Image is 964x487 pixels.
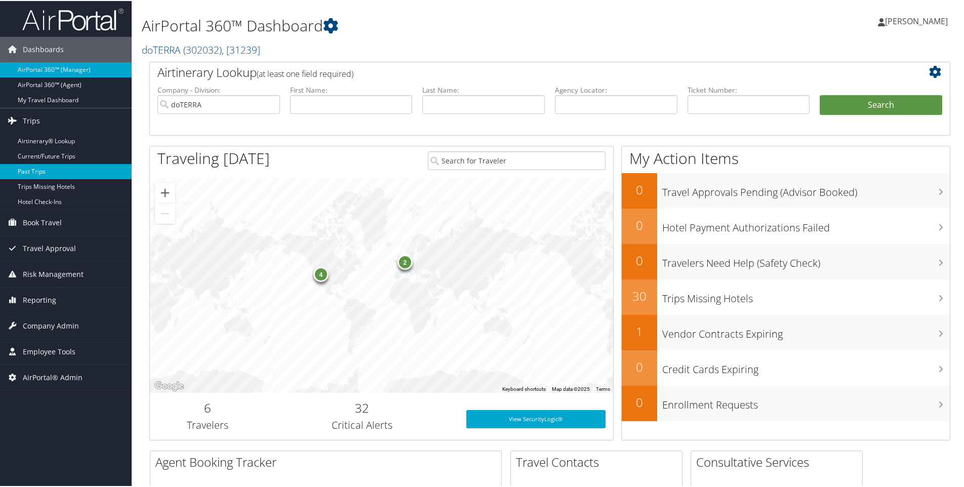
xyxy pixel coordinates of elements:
h3: Travel Approvals Pending (Advisor Booked) [662,179,950,198]
img: Google [152,379,186,392]
h2: 32 [273,398,451,416]
h2: Travel Contacts [516,453,682,470]
label: Agency Locator: [555,84,677,94]
span: Reporting [23,287,56,312]
span: Dashboards [23,36,64,61]
h1: AirPortal 360™ Dashboard [142,14,686,35]
a: 0Enrollment Requests [622,385,950,420]
h3: Travelers Need Help (Safety Check) [662,250,950,269]
span: [PERSON_NAME] [885,15,948,26]
span: (at least one field required) [257,67,353,78]
span: AirPortal® Admin [23,364,83,389]
button: Keyboard shortcuts [502,385,546,392]
h2: 30 [622,287,657,304]
a: Terms (opens in new tab) [596,385,610,391]
h2: 0 [622,393,657,410]
h3: Enrollment Requests [662,392,950,411]
h3: Hotel Payment Authorizations Failed [662,215,950,234]
div: 4 [313,266,329,281]
a: 30Trips Missing Hotels [622,278,950,314]
span: Travel Approval [23,235,76,260]
h3: Travelers [157,417,258,431]
h2: 1 [622,322,657,339]
a: 0Credit Cards Expiring [622,349,950,385]
h1: Traveling [DATE] [157,147,270,168]
a: 0Travel Approvals Pending (Advisor Booked) [622,172,950,208]
span: ( 302032 ) [183,42,222,56]
span: Risk Management [23,261,84,286]
button: Search [820,94,942,114]
h2: 0 [622,180,657,197]
label: Ticket Number: [688,84,810,94]
h3: Credit Cards Expiring [662,356,950,376]
span: Employee Tools [23,338,75,363]
h2: Airtinerary Lookup [157,63,875,80]
label: Last Name: [422,84,545,94]
h1: My Action Items [622,147,950,168]
img: airportal-logo.png [22,7,124,30]
a: 1Vendor Contracts Expiring [622,314,950,349]
label: Company - Division: [157,84,280,94]
h2: 0 [622,251,657,268]
a: View SecurityLogic® [466,409,606,427]
span: Map data ©2025 [552,385,590,391]
h2: 6 [157,398,258,416]
h2: Consultative Services [696,453,862,470]
button: Zoom out [155,202,175,223]
a: 0Hotel Payment Authorizations Failed [622,208,950,243]
input: Search for Traveler [428,150,606,169]
h3: Vendor Contracts Expiring [662,321,950,340]
span: Book Travel [23,209,62,234]
h3: Critical Alerts [273,417,451,431]
a: [PERSON_NAME] [878,5,958,35]
a: Open this area in Google Maps (opens a new window) [152,379,186,392]
h3: Trips Missing Hotels [662,286,950,305]
label: First Name: [290,84,413,94]
h2: 0 [622,216,657,233]
span: Trips [23,107,40,133]
h2: Agent Booking Tracker [155,453,501,470]
span: Company Admin [23,312,79,338]
button: Zoom in [155,182,175,202]
span: , [ 31239 ] [222,42,260,56]
a: doTERRA [142,42,260,56]
a: 0Travelers Need Help (Safety Check) [622,243,950,278]
h2: 0 [622,357,657,375]
div: 2 [397,254,413,269]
